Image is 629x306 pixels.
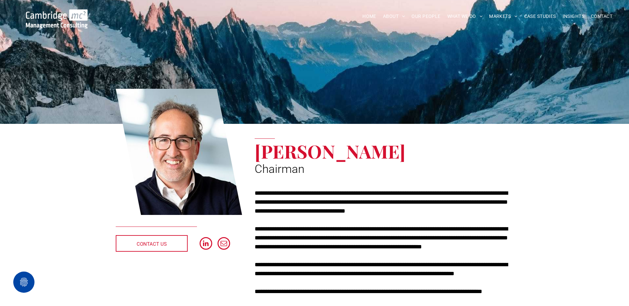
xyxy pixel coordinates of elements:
[444,11,486,22] a: WHAT WE DO
[218,237,230,251] a: email
[26,10,88,17] a: Your Business Transformed | Cambridge Management Consulting
[26,9,88,28] img: Go to Homepage
[255,162,304,176] span: Chairman
[200,237,212,251] a: linkedin
[116,88,242,216] a: Tim Passingham | Chairman | Cambridge Management Consulting
[559,11,588,22] a: INSIGHTS
[137,236,167,252] span: CONTACT US
[116,235,188,252] a: CONTACT US
[521,11,559,22] a: CASE STUDIES
[588,11,616,22] a: CONTACT
[486,11,521,22] a: MARKETS
[255,139,406,163] span: [PERSON_NAME]
[359,11,380,22] a: HOME
[380,11,409,22] a: ABOUT
[408,11,444,22] a: OUR PEOPLE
